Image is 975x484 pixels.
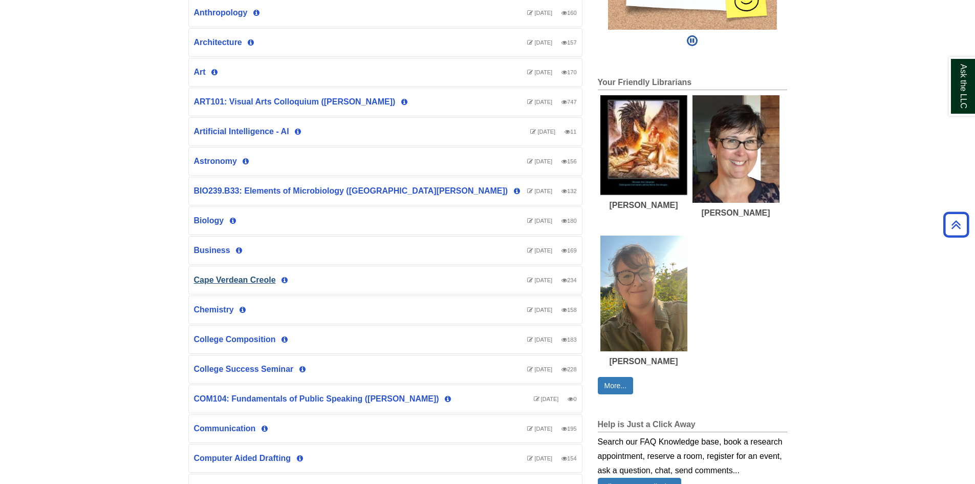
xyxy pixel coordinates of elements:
span: Last Updated [527,99,552,105]
span: Number of visits this year [561,39,576,46]
h2: Your Friendly Librarians [598,78,787,90]
a: Back to Top [940,218,972,232]
span: Last Updated [527,366,552,372]
span: Number of visits this year [565,129,576,135]
button: Pause [684,30,701,52]
a: Anthropology [194,8,248,17]
a: Chemistry [194,305,234,314]
span: Last Updated [527,10,552,16]
span: Number of visits this year [561,307,576,313]
h2: Help is Just a Click Away [598,420,787,432]
span: Number of visits this year [561,69,576,75]
a: College Composition [194,335,276,344]
a: Biology [194,216,224,225]
span: Last Updated [527,39,552,46]
a: COM104: Fundamentals of Public Speaking ([PERSON_NAME]) [194,394,439,403]
a: College Success Seminar [194,365,294,373]
a: Emily Brown's picture[PERSON_NAME] [600,236,687,367]
a: Business [194,246,230,255]
span: Number of visits this year [561,336,576,343]
img: Melanie Johnson's picture [600,95,687,195]
span: Last Updated [527,277,552,283]
a: Artificial Intelligence - AI [194,127,289,136]
img: Emily Brown's picture [600,236,687,352]
span: Last Updated [527,247,552,254]
div: [PERSON_NAME] [600,200,687,210]
img: Laura Hogan's picture [692,95,779,202]
a: Astronomy [194,157,237,165]
div: Search our FAQ Knowledge base, book a research appointment, reserve a room, register for an event... [598,432,787,478]
a: Laura Hogan's picture[PERSON_NAME] [692,95,779,217]
a: BIO239.B33: Elements of Microbiology ([GEOGRAPHIC_DATA][PERSON_NAME]) [194,186,508,195]
div: [PERSON_NAME] [692,208,779,218]
a: Communication [194,424,256,433]
span: Number of visits this year [561,10,576,16]
span: Number of visits this year [561,218,576,224]
a: Computer Aided Drafting [194,454,291,462]
span: Number of visits this year [561,247,576,254]
span: Number of visits this year [561,455,576,461]
span: Number of visits this year [561,99,576,105]
a: Art [194,68,206,76]
span: Number of visits this year [561,426,576,432]
span: Number of visits this year [561,158,576,164]
span: Last Updated [527,158,552,164]
a: More... [598,377,634,394]
span: Last Updated [527,307,552,313]
span: Last Updated [527,426,552,432]
span: Last Updated [530,129,555,135]
span: Last Updated [527,336,552,343]
a: Architecture [194,38,242,47]
a: ART101: Visual Arts Colloquium ([PERSON_NAME]) [194,97,396,106]
span: Last Updated [534,396,559,402]
span: Number of visits this year [568,396,576,402]
span: Number of visits this year [561,188,576,194]
span: Last Updated [527,455,552,461]
a: Cape Verdean Creole [194,276,276,284]
div: [PERSON_NAME] [600,356,687,366]
span: Number of visits this year [561,366,576,372]
span: Number of visits this year [561,277,576,283]
a: Melanie Johnson's picture[PERSON_NAME] [600,95,687,209]
span: Last Updated [527,188,552,194]
span: Last Updated [527,218,552,224]
span: Last Updated [527,69,552,75]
